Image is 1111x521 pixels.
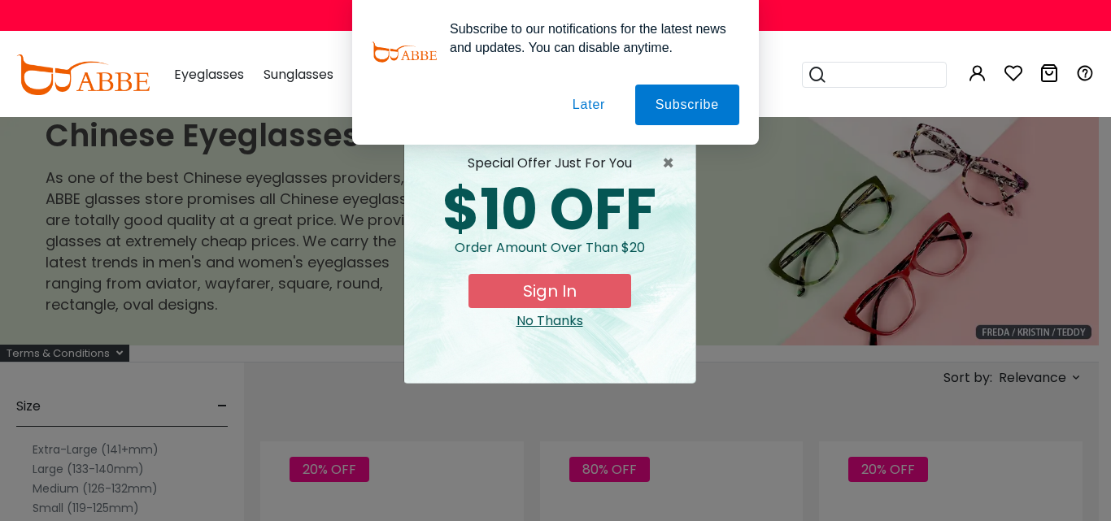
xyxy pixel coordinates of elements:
button: Later [552,85,625,125]
span: × [662,154,682,173]
div: $10 OFF [417,181,682,238]
button: Subscribe [635,85,739,125]
button: Close [662,154,682,173]
div: Order amount over than $20 [417,238,682,274]
div: special offer just for you [417,154,682,173]
div: Subscribe to our notifications for the latest news and updates. You can disable anytime. [437,20,739,57]
div: Close [417,311,682,331]
button: Sign In [468,274,631,308]
img: notification icon [372,20,437,85]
